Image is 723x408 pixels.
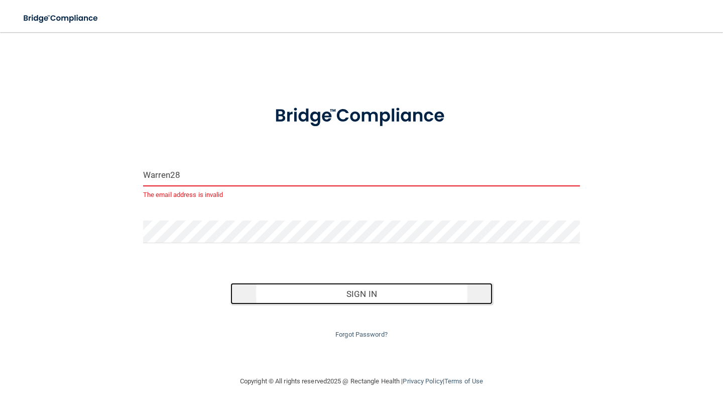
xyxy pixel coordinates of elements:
[549,337,711,377] iframe: Drift Widget Chat Controller
[178,365,545,397] div: Copyright © All rights reserved 2025 @ Rectangle Health | |
[143,189,580,201] p: The email address is invalid
[256,92,467,140] img: bridge_compliance_login_screen.278c3ca4.svg
[143,164,580,186] input: Email
[15,8,107,29] img: bridge_compliance_login_screen.278c3ca4.svg
[403,377,442,385] a: Privacy Policy
[444,377,483,385] a: Terms of Use
[335,331,388,338] a: Forgot Password?
[230,283,493,305] button: Sign In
